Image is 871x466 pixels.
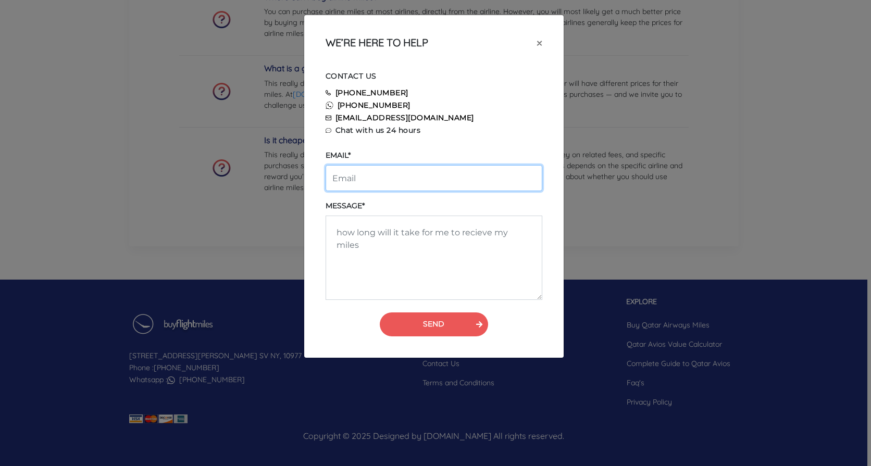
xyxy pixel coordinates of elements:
a: [PHONE_NUMBER] [335,88,408,97]
span: Chat with us 24 hours [335,125,421,135]
input: Email [326,165,542,191]
span: × [537,35,542,51]
button: Close [528,28,551,57]
a: [EMAIL_ADDRESS][DOMAIN_NAME] [335,113,474,122]
img: email icon [326,116,331,120]
a: [PHONE_NUMBER] [338,100,410,110]
button: SEND [380,312,488,336]
h5: WE’RE HERE TO HELP [326,36,428,49]
img: whatsapp icon [326,102,333,109]
label: MESSAGE* [326,200,365,211]
span: CONTACT US [326,71,377,81]
label: EMAIL* [326,150,351,161]
img: phone icon [326,90,331,96]
img: message icon [326,128,331,133]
